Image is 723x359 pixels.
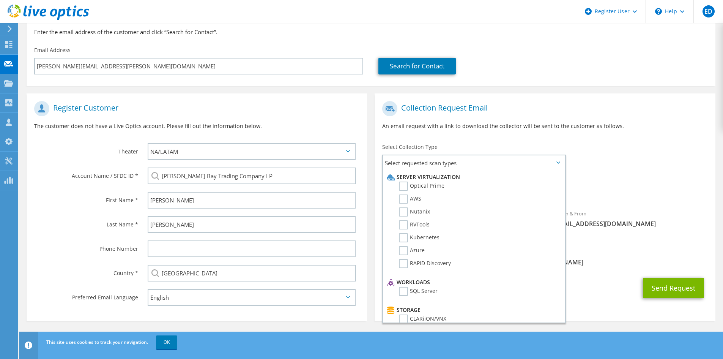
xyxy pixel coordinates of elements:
[34,168,138,180] label: Account Name / SFDC ID *
[385,278,561,287] li: Workloads
[545,206,715,232] div: Sender & From
[385,305,561,315] li: Storage
[383,155,565,171] span: Select requested scan types
[375,174,715,202] div: Requested Collections
[703,5,715,17] span: ED
[399,246,425,255] label: Azure
[375,244,715,270] div: CC & Reply To
[399,207,430,217] label: Nutanix
[375,206,545,240] div: To
[643,278,704,298] button: Send Request
[156,335,177,349] a: OK
[399,182,444,191] label: Optical Prime
[655,8,662,15] svg: \n
[34,265,138,277] label: Country *
[382,122,707,130] p: An email request with a link to download the collector will be sent to the customer as follows.
[399,195,421,204] label: AWS
[34,143,138,155] label: Theater
[399,233,439,242] label: Kubernetes
[34,46,71,54] label: Email Address
[399,259,451,268] label: RAPID Discovery
[399,220,430,229] label: RVTools
[34,122,359,130] p: The customer does not have a Live Optics account. Please fill out the information below.
[34,28,708,36] h3: Enter the email address of the customer and click “Search for Contact”.
[34,101,356,116] h1: Register Customer
[34,216,138,228] label: Last Name *
[553,220,708,228] span: [EMAIL_ADDRESS][DOMAIN_NAME]
[382,101,704,116] h1: Collection Request Email
[399,315,446,324] label: CLARiiON/VNX
[34,192,138,204] label: First Name *
[46,339,148,345] span: This site uses cookies to track your navigation.
[34,289,138,301] label: Preferred Email Language
[378,58,456,74] a: Search for Contact
[385,172,561,182] li: Server Virtualization
[399,287,438,296] label: SQL Server
[382,143,438,151] label: Select Collection Type
[34,240,138,253] label: Phone Number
